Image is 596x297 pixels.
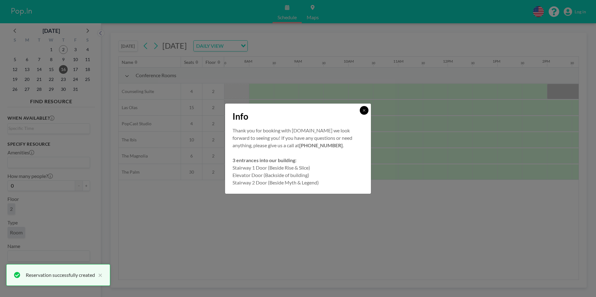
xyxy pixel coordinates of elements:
[233,171,363,179] p: Elevator Door (Backside of building)
[233,111,248,122] span: Info
[95,271,102,279] button: close
[233,127,363,149] p: Thank you for booking with [DOMAIN_NAME] we look forward to seeing you! If you have any questions...
[233,157,296,163] strong: 3 entrances into our building:
[26,271,95,279] div: Reservation successfully created
[299,142,343,148] strong: [PHONE_NUMBER]
[233,179,363,186] p: Stairway 2 Door (Beside Myth & Legend)
[233,164,363,171] p: Stairway 1 Door (Beside Rise & Slice)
